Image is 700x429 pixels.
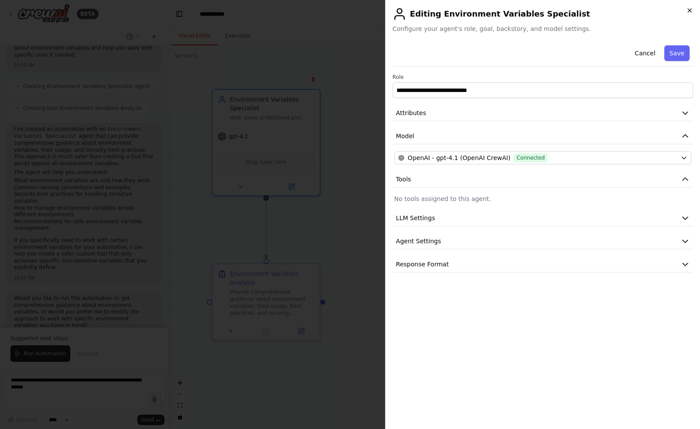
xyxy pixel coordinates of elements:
[396,237,441,245] span: Agent Settings
[396,109,426,117] span: Attributes
[396,175,411,184] span: Tools
[514,153,547,162] span: Connected
[408,153,511,162] span: OpenAI - gpt-4.1 (OpenAI CrewAI)
[393,7,693,21] h2: Editing Environment Variables Specialist
[393,74,693,81] label: Role
[393,105,693,121] button: Attributes
[393,128,693,144] button: Model
[396,214,435,222] span: LLM Settings
[396,260,449,269] span: Response Format
[664,45,690,61] button: Save
[629,45,660,61] button: Cancel
[393,24,693,33] span: Configure your agent's role, goal, backstory, and model settings.
[393,233,693,249] button: Agent Settings
[393,210,693,226] button: LLM Settings
[394,151,691,164] button: OpenAI - gpt-4.1 (OpenAI CrewAI)Connected
[393,171,693,187] button: Tools
[396,132,414,140] span: Model
[393,256,693,272] button: Response Format
[394,194,691,203] p: No tools assigned to this agent.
